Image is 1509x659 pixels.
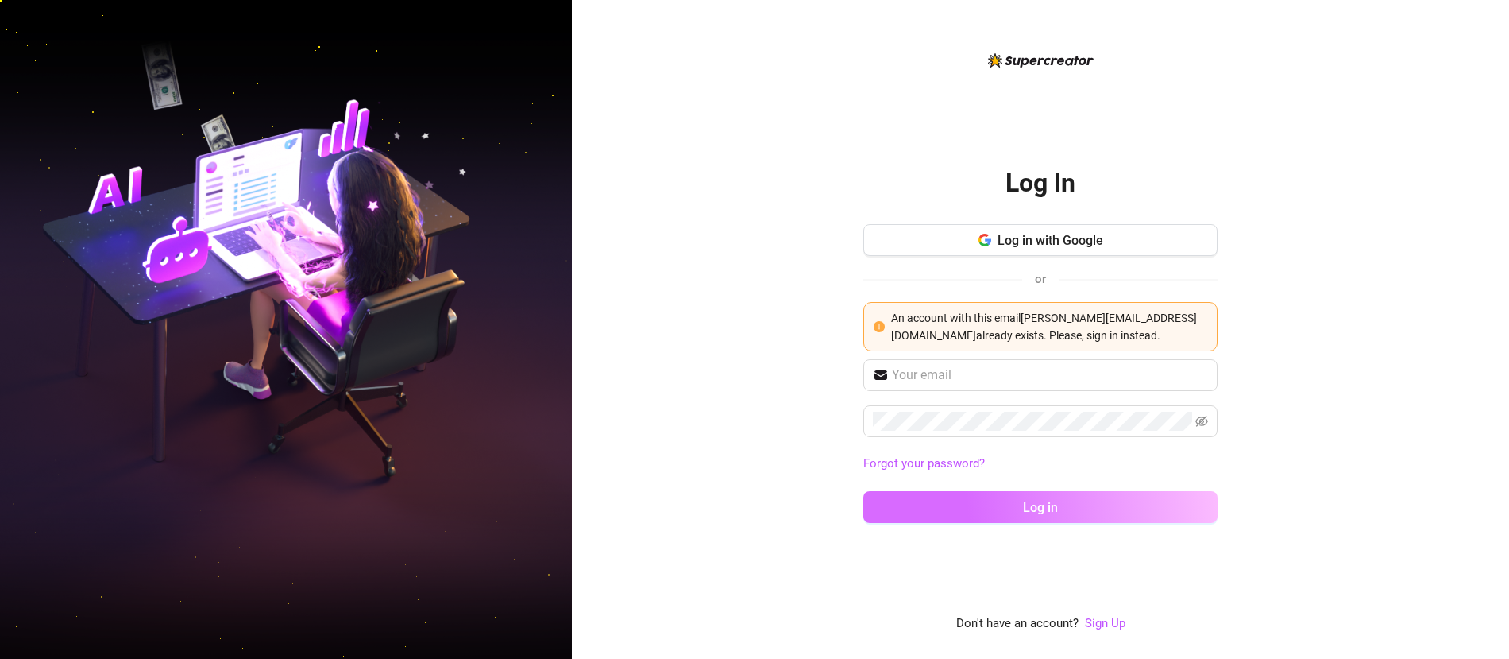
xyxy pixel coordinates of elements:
[998,233,1103,248] span: Log in with Google
[1085,616,1125,630] a: Sign Up
[1195,415,1208,428] span: eye-invisible
[1035,272,1046,286] span: or
[874,321,885,332] span: exclamation-circle
[1023,500,1058,515] span: Log in
[1085,614,1125,634] a: Sign Up
[891,312,1197,342] span: An account with this email [PERSON_NAME][EMAIL_ADDRESS][DOMAIN_NAME] already exists. Please, sign...
[863,456,985,471] a: Forgot your password?
[956,614,1079,634] span: Don't have an account?
[892,366,1208,385] input: Your email
[1005,167,1075,200] h2: Log In
[988,53,1094,68] img: logo-BBDzfeDw.svg
[863,491,1218,523] button: Log in
[863,455,1218,474] a: Forgot your password?
[863,224,1218,256] button: Log in with Google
